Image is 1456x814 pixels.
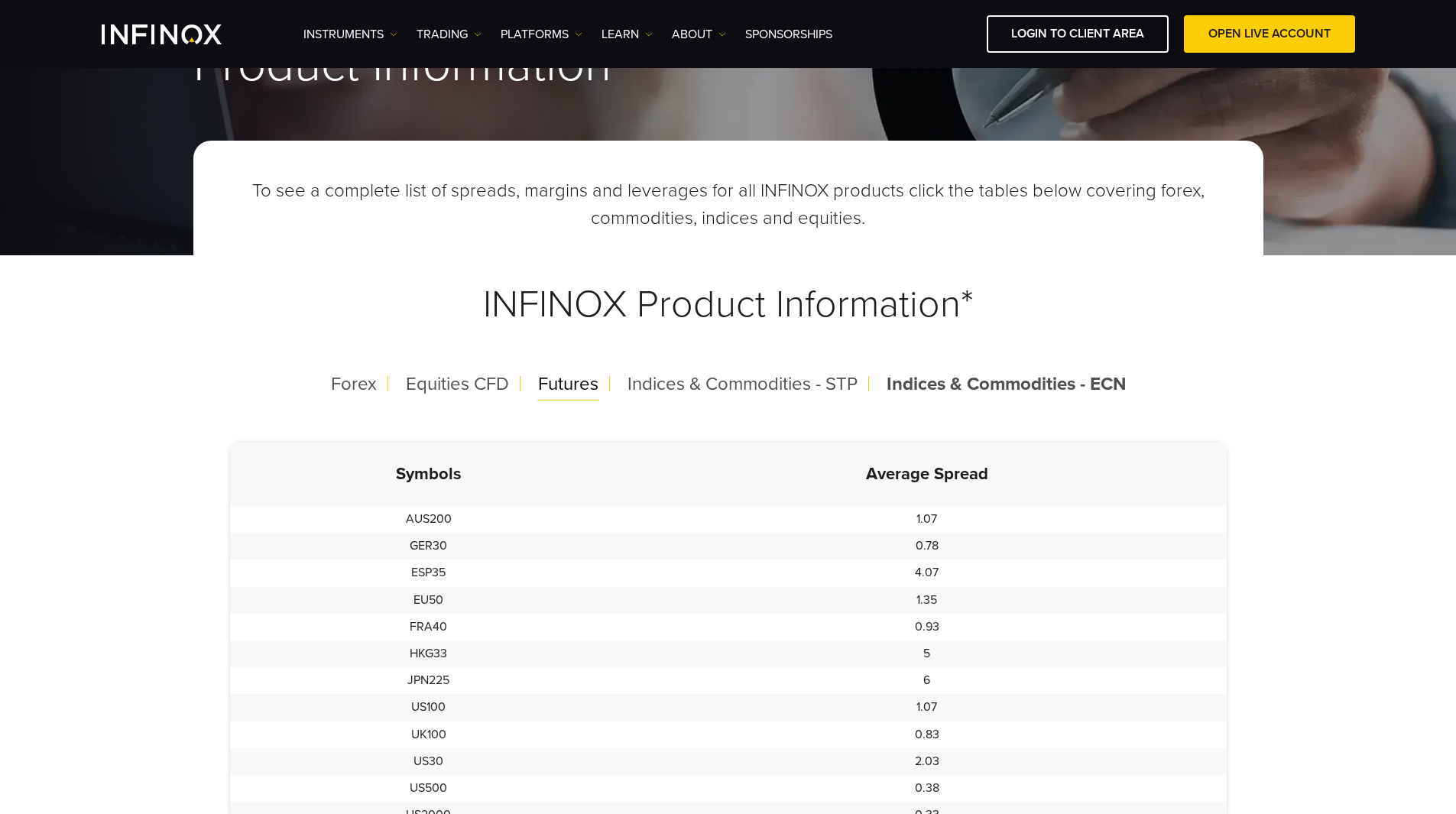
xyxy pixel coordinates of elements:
[602,25,653,44] a: Learn
[230,775,628,802] td: US500
[627,533,1226,559] td: 0.78
[627,640,1226,667] td: 5
[627,373,858,395] span: Indices & Commodities - STP
[627,559,1226,586] td: 4.07
[672,25,726,44] a: ABOUT
[230,722,628,748] td: UK100
[627,748,1226,775] td: 2.03
[627,667,1226,694] td: 6
[627,443,1226,506] th: Average Spread
[627,775,1226,802] td: 0.38
[303,25,397,44] a: Instruments
[230,443,628,506] th: Symbols
[1184,15,1355,53] a: OPEN LIVE ACCOUNT
[102,24,258,44] a: INFINOX Logo
[745,25,832,44] a: SPONSORSHIPS
[987,15,1169,53] a: LOGIN TO CLIENT AREA
[230,245,1227,365] h3: INFINOX Product Information*
[538,373,598,395] span: Futures
[627,506,1226,533] td: 1.07
[230,640,628,667] td: HKG33
[230,587,628,614] td: EU50
[627,694,1226,721] td: 1.07
[887,373,1126,395] span: Indices & Commodities - ECN
[627,587,1226,614] td: 1.35
[230,559,628,586] td: ESP35
[501,25,582,44] a: PLATFORMS
[230,694,628,721] td: US100
[230,614,628,640] td: FRA40
[627,614,1226,640] td: 0.93
[230,177,1227,232] p: To see a complete list of spreads, margins and leverages for all INFINOX products click the table...
[230,748,628,775] td: US30
[230,533,628,559] td: GER30
[193,39,1263,91] h1: Product Information
[627,722,1226,748] td: 0.83
[331,373,377,395] span: Forex
[230,506,628,533] td: AUS200
[230,667,628,694] td: JPN225
[417,25,482,44] a: TRADING
[406,373,509,395] span: Equities CFD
